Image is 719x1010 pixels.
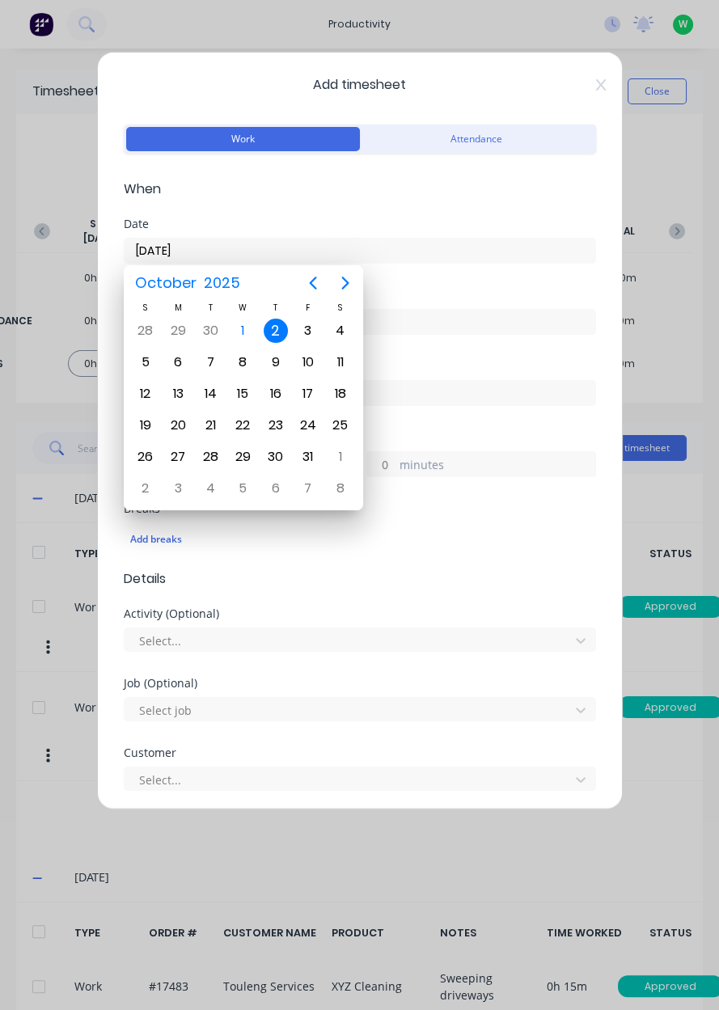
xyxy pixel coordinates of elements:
span: October [132,268,201,298]
div: Saturday, October 4, 2025 [328,319,353,343]
div: Friday, October 17, 2025 [296,382,320,406]
div: Sunday, November 2, 2025 [133,476,158,501]
div: Wednesday, November 5, 2025 [231,476,255,501]
div: Saturday, October 18, 2025 [328,382,353,406]
div: Activity (Optional) [124,608,596,619]
div: S [129,301,162,315]
div: Thursday, October 2, 2025 [264,319,288,343]
div: Thursday, October 9, 2025 [264,350,288,374]
div: Friday, October 10, 2025 [296,350,320,374]
div: Tuesday, November 4, 2025 [198,476,222,501]
div: Friday, October 24, 2025 [296,413,320,437]
div: Wednesday, October 15, 2025 [231,382,255,406]
span: When [124,180,596,199]
div: Saturday, November 8, 2025 [328,476,353,501]
button: Attendance [360,127,594,151]
div: Monday, November 3, 2025 [166,476,190,501]
div: Sunday, October 5, 2025 [133,350,158,374]
div: S [324,301,357,315]
div: Wednesday, October 29, 2025 [231,445,255,469]
div: Wednesday, October 8, 2025 [231,350,255,374]
label: minutes [400,456,595,476]
div: Customer [124,747,596,759]
div: Tuesday, October 7, 2025 [198,350,222,374]
input: 0 [367,452,395,476]
div: Monday, October 20, 2025 [166,413,190,437]
div: Monday, October 6, 2025 [166,350,190,374]
div: Friday, November 7, 2025 [296,476,320,501]
div: F [292,301,324,315]
div: Friday, October 3, 2025 [296,319,320,343]
span: Details [124,569,596,589]
button: October2025 [125,268,251,298]
div: W [226,301,259,315]
div: Sunday, September 28, 2025 [133,319,158,343]
div: Friday, October 31, 2025 [296,445,320,469]
div: M [162,301,194,315]
div: Job (Optional) [124,678,596,689]
div: Saturday, October 11, 2025 [328,350,353,374]
div: Saturday, November 1, 2025 [328,445,353,469]
div: Today, Wednesday, October 1, 2025 [231,319,255,343]
div: Date [124,218,596,230]
div: Thursday, October 16, 2025 [264,382,288,406]
div: Thursday, November 6, 2025 [264,476,288,501]
div: Wednesday, October 22, 2025 [231,413,255,437]
div: Breaks [124,503,596,514]
div: Sunday, October 26, 2025 [133,445,158,469]
button: Previous page [297,267,329,299]
div: Add breaks [130,529,590,550]
div: T [259,301,291,315]
div: Tuesday, September 30, 2025 [198,319,222,343]
div: Tuesday, October 14, 2025 [198,382,222,406]
div: Tuesday, October 21, 2025 [198,413,222,437]
div: T [194,301,226,315]
div: Tuesday, October 28, 2025 [198,445,222,469]
div: Monday, October 13, 2025 [166,382,190,406]
div: Monday, October 27, 2025 [166,445,190,469]
button: Work [126,127,360,151]
span: Add timesheet [124,75,596,95]
span: 2025 [201,268,244,298]
button: Next page [329,267,362,299]
div: Thursday, October 23, 2025 [264,413,288,437]
div: Monday, September 29, 2025 [166,319,190,343]
div: Thursday, October 30, 2025 [264,445,288,469]
div: Sunday, October 19, 2025 [133,413,158,437]
div: Saturday, October 25, 2025 [328,413,353,437]
div: Sunday, October 12, 2025 [133,382,158,406]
